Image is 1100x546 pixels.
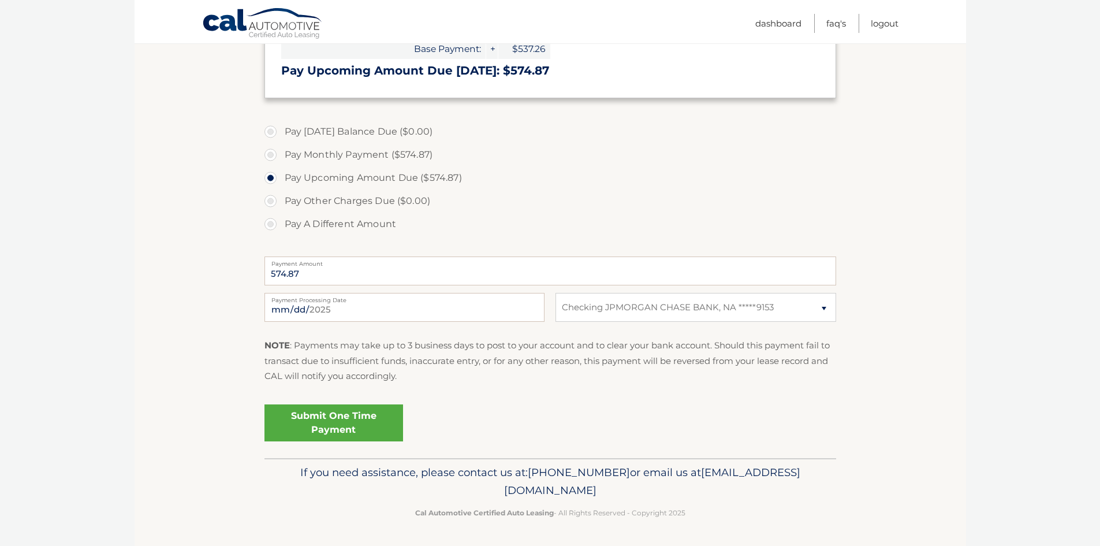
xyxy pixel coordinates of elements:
label: Pay Monthly Payment ($574.87) [264,143,836,166]
input: Payment Date [264,293,545,322]
span: [PHONE_NUMBER] [528,466,630,479]
strong: Cal Automotive Certified Auto Leasing [415,508,554,517]
label: Pay Other Charges Due ($0.00) [264,190,836,213]
a: Submit One Time Payment [264,404,403,441]
label: Pay A Different Amount [264,213,836,236]
label: Payment Amount [264,257,836,266]
p: : Payments may take up to 3 business days to post to your account and to clear your bank account.... [264,338,836,384]
input: Payment Amount [264,257,836,285]
span: Base Payment: [281,39,486,59]
label: Payment Processing Date [264,293,545,302]
a: Cal Automotive [202,8,323,41]
a: Dashboard [755,14,801,33]
span: $537.26 [498,39,550,59]
strong: NOTE [264,340,290,351]
span: + [486,39,498,59]
a: FAQ's [826,14,846,33]
p: - All Rights Reserved - Copyright 2025 [272,507,829,519]
p: If you need assistance, please contact us at: or email us at [272,463,829,500]
label: Pay [DATE] Balance Due ($0.00) [264,120,836,143]
h3: Pay Upcoming Amount Due [DATE]: $574.87 [281,64,819,78]
label: Pay Upcoming Amount Due ($574.87) [264,166,836,190]
a: Logout [871,14,898,33]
